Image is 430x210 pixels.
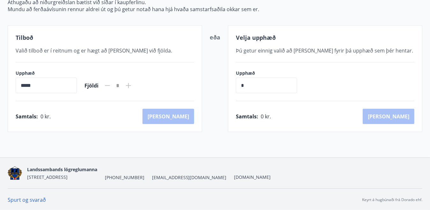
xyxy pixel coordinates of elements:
[105,174,144,181] span: [PHONE_NUMBER]
[261,113,271,120] span: 0 kr.
[236,47,413,54] span: Þú getur einnig valið að [PERSON_NAME] fyrir þá upphæð sem þér hentar.
[84,82,98,89] span: Fjöldi
[236,70,303,76] label: Upphæð
[16,34,33,41] span: Tilboð
[234,174,271,180] a: [DOMAIN_NAME]
[8,196,46,203] a: Spurt og svarað
[27,174,68,180] span: [STREET_ADDRESS]
[210,33,220,41] span: eða
[16,70,77,76] label: Upphæð
[16,47,172,54] span: Valið tilboð er í reitnum og er hægt að [PERSON_NAME] við fjölda.
[8,6,422,13] p: Mundu að ferðaávísunin rennur aldrei út og þú getur notað hana hjá hvaða samstarfsaðila okkar sem...
[362,197,422,203] p: Keyrt á hugbúnaði frá Dorado ehf.
[40,113,51,120] span: 0 kr.
[27,166,97,172] span: Landssambands lögreglumanna
[8,166,22,180] img: 1cqKbADZNYZ4wXUG0EC2JmCwhQh0Y6EN22Kw4FTY.png
[236,113,258,120] span: Samtals :
[16,113,38,120] span: Samtals :
[236,34,276,41] span: Velja upphæð
[152,174,227,181] span: [EMAIL_ADDRESS][DOMAIN_NAME]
